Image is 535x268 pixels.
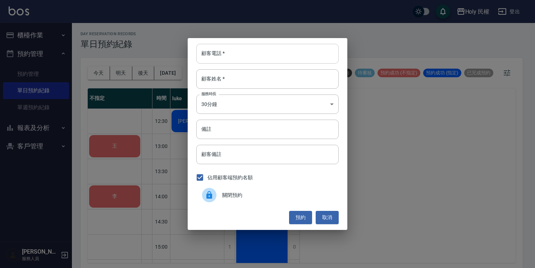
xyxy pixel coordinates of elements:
[196,94,339,114] div: 30分鐘
[196,185,339,205] div: 關閉預約
[289,211,312,224] button: 預約
[201,91,216,97] label: 服務時長
[222,191,333,199] span: 關閉預約
[316,211,339,224] button: 取消
[207,174,253,181] span: 佔用顧客端預約名額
